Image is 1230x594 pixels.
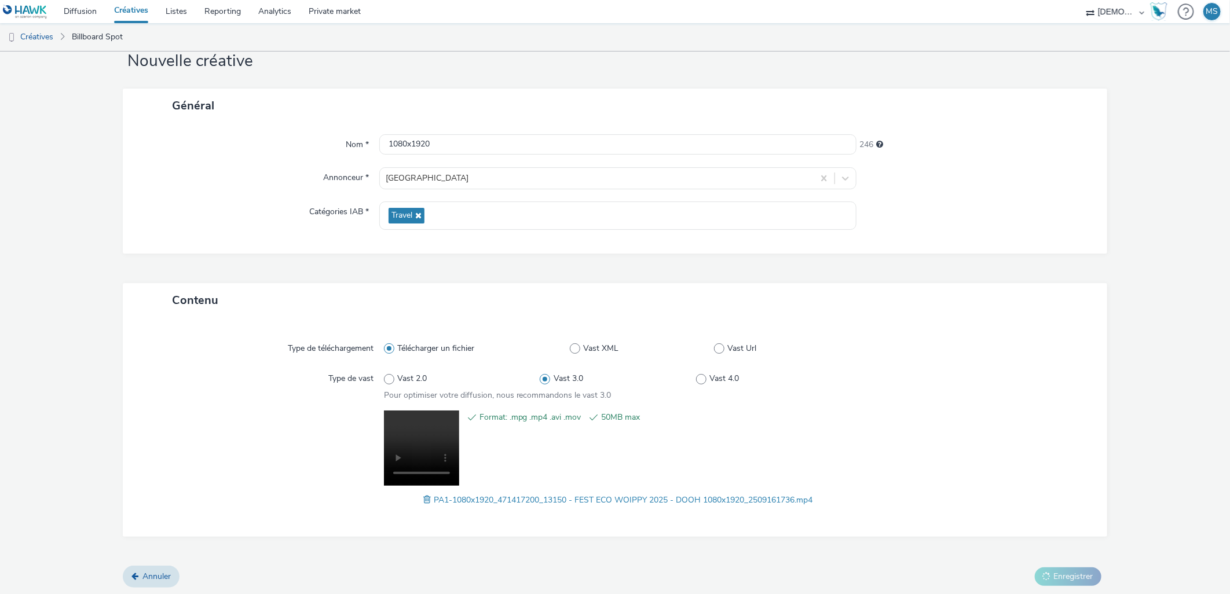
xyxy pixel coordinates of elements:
input: Nom [379,134,857,155]
span: Vast 2.0 [397,373,427,384]
div: MS [1206,3,1218,20]
span: Vast 3.0 [554,373,583,384]
label: Catégories IAB * [305,201,374,218]
span: PA1-1080x1920_471417200_13150 - FEST ECO WOIPPY 2025 - DOOH 1080x1920_2509161736.mp4 [434,494,812,505]
h1: Nouvelle créative [123,50,1107,72]
span: Vast 4.0 [709,373,739,384]
a: Billboard Spot [66,23,129,51]
span: Télécharger un fichier [397,343,474,354]
button: Enregistrer [1035,567,1101,586]
img: undefined Logo [3,5,47,19]
img: dooh [6,32,17,43]
span: Vast Url [728,343,757,354]
a: Annuler [123,566,180,588]
label: Annonceur * [319,167,374,184]
span: Enregistrer [1054,571,1093,582]
a: Hawk Academy [1150,2,1172,21]
label: Type de téléchargement [283,338,378,354]
span: Pour optimiser votre diffusion, nous recommandons le vast 3.0 [384,390,612,401]
label: Nom * [341,134,374,151]
span: Général [172,98,214,113]
span: Vast XML [583,343,618,354]
span: Annuler [142,571,171,582]
div: 255 caractères maximum [876,139,883,151]
span: 246 [859,139,873,151]
img: Hawk Academy [1150,2,1167,21]
label: Type de vast [324,368,378,384]
span: Format: .mpg .mp4 .avi .mov [479,410,581,424]
span: 50MB max [602,410,704,424]
span: Contenu [172,292,218,308]
span: Travel [391,211,412,221]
